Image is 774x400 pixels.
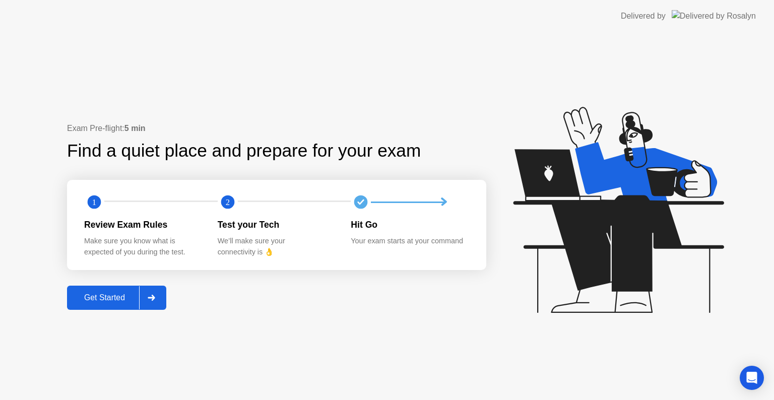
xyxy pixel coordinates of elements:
[124,124,146,132] b: 5 min
[226,197,230,207] text: 2
[740,366,764,390] div: Open Intercom Messenger
[67,138,422,164] div: Find a quiet place and prepare for your exam
[351,236,468,247] div: Your exam starts at your command
[218,236,335,257] div: We’ll make sure your connectivity is 👌
[70,293,139,302] div: Get Started
[67,286,166,310] button: Get Started
[84,218,202,231] div: Review Exam Rules
[621,10,666,22] div: Delivered by
[672,10,756,22] img: Delivered by Rosalyn
[67,122,486,135] div: Exam Pre-flight:
[351,218,468,231] div: Hit Go
[92,197,96,207] text: 1
[84,236,202,257] div: Make sure you know what is expected of you during the test.
[218,218,335,231] div: Test your Tech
